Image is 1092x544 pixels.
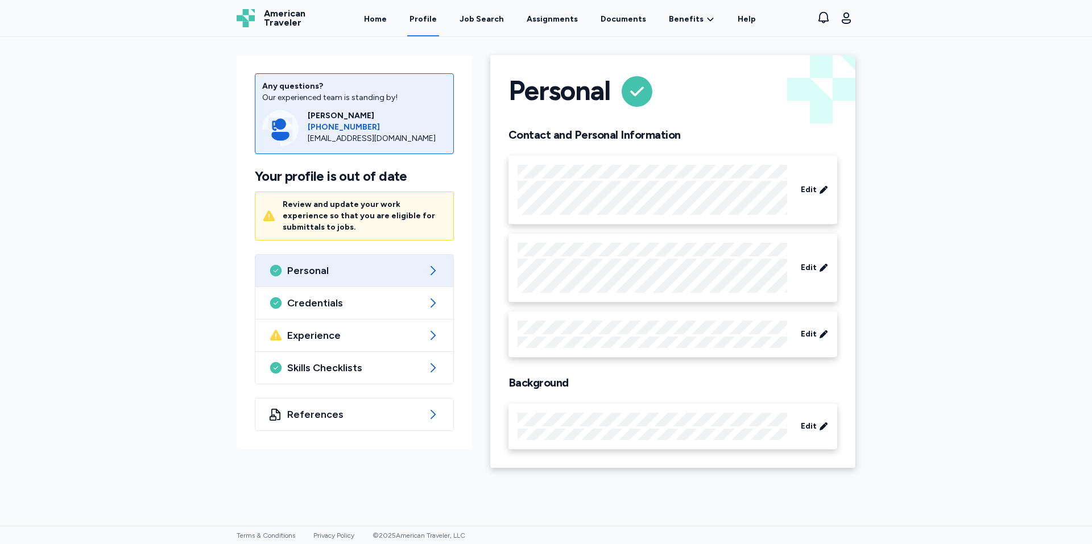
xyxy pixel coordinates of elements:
a: [PHONE_NUMBER] [308,122,446,133]
span: Edit [801,421,817,432]
a: Benefits [669,14,715,25]
span: References [287,408,421,421]
div: Review and update your work experience so that you are eligible for submittals to jobs. [283,199,446,233]
span: Edit [801,262,817,273]
a: Privacy Policy [313,531,354,539]
span: Edit [801,184,817,196]
h1: Personal [508,73,610,110]
a: Profile [407,1,439,36]
div: Our experienced team is standing by! [262,92,446,103]
span: Skills Checklists [287,361,421,375]
div: [PERSON_NAME] [308,110,446,122]
img: Consultant [262,110,299,147]
div: Edit [508,234,837,302]
span: American Traveler [264,9,305,27]
span: Benefits [669,14,704,25]
span: Credentials [287,296,421,310]
div: Job Search [460,14,504,25]
span: Personal [287,264,421,277]
a: Terms & Conditions [237,531,295,539]
div: Any questions? [262,81,446,92]
div: Edit [508,156,837,225]
h2: Background [508,376,837,390]
img: Logo [237,9,255,27]
div: Edit [508,312,837,358]
span: Edit [801,329,817,340]
div: Edit [508,404,837,450]
h1: Your profile is out of date [255,168,454,185]
div: [EMAIL_ADDRESS][DOMAIN_NAME] [308,133,446,144]
span: Experience [287,329,421,342]
span: © 2025 American Traveler, LLC [373,531,465,539]
h2: Contact and Personal Information [508,128,837,142]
